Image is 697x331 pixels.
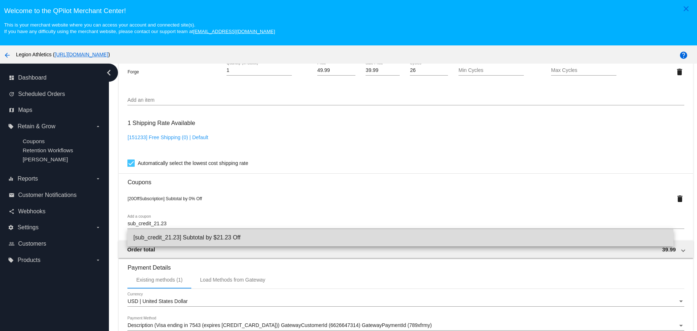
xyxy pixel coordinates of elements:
[18,241,46,247] span: Customers
[17,175,38,182] span: Reports
[18,208,45,215] span: Webhooks
[95,257,101,263] i: arrow_drop_down
[675,68,684,76] mat-icon: delete
[95,225,101,230] i: arrow_drop_down
[551,68,616,73] input: Max Cycles
[227,68,292,73] input: Quantity (In Stock)
[18,91,65,97] span: Scheduled Orders
[127,221,684,227] input: Add a coupon
[95,124,101,129] i: arrow_drop_down
[127,173,684,186] h3: Coupons
[16,52,110,57] span: Legion Athletics ( )
[317,68,355,73] input: Price
[103,67,115,78] i: chevron_left
[138,159,248,167] span: Automatically select the lowest cost shipping rate
[410,68,448,73] input: Cycles
[127,246,155,253] span: Order total
[9,107,15,113] i: map
[23,147,73,153] a: Retention Workflows
[127,323,684,328] mat-select: Payment Method
[127,298,187,304] span: USD | United States Dollar
[9,206,101,217] a: share Webhooks
[8,176,14,182] i: equalizer
[200,277,265,283] div: Load Methods from Gateway
[18,107,32,113] span: Maps
[9,104,101,116] a: map Maps
[662,246,676,253] span: 39.99
[17,257,40,263] span: Products
[4,7,693,15] h3: Welcome to the QPilot Merchant Center!
[23,138,45,144] a: Coupons
[55,52,109,57] a: [URL][DOMAIN_NAME]
[127,69,139,74] span: Forge
[95,176,101,182] i: arrow_drop_down
[9,209,15,214] i: share
[127,115,195,131] h3: 1 Shipping Rate Available
[8,124,14,129] i: local_offer
[18,192,77,198] span: Customer Notifications
[679,51,688,60] mat-icon: help
[23,156,68,162] a: [PERSON_NAME]
[127,299,684,304] mat-select: Currency
[18,74,46,81] span: Dashboard
[127,97,684,103] input: Add an item
[127,134,208,140] a: [151233] Free Shipping (0) | Default
[136,277,183,283] div: Existing methods (1)
[8,257,14,263] i: local_offer
[8,225,14,230] i: settings
[127,196,202,201] span: [20OffSubscription] Subtotal by 0% Off
[9,88,101,100] a: update Scheduled Orders
[9,241,15,247] i: people_outline
[676,194,684,203] mat-icon: delete
[17,123,55,130] span: Retain & Grow
[458,68,524,73] input: Min Cycles
[4,22,275,34] small: This is your merchant website where you can access your account and connected site(s). If you hav...
[193,29,275,34] a: [EMAIL_ADDRESS][DOMAIN_NAME]
[9,91,15,97] i: update
[366,68,399,73] input: Sale Price
[9,189,101,201] a: email Customer Notifications
[3,51,12,60] mat-icon: arrow_back
[9,72,101,84] a: dashboard Dashboard
[682,4,690,13] mat-icon: close
[9,75,15,81] i: dashboard
[127,322,432,328] span: Description (Visa ending in 7543 (expires [CREDIT_CARD_DATA])) GatewayCustomerId (6626647314) Gat...
[9,238,101,250] a: people_outline Customers
[9,192,15,198] i: email
[133,229,667,246] span: [sub_credit_21.23] Subtotal by $21.23 Off
[127,259,684,271] h3: Payment Details
[17,224,38,231] span: Settings
[118,241,693,258] mat-expansion-panel-header: Order total 39.99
